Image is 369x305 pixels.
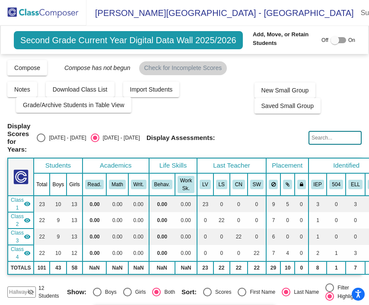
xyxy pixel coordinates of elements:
[327,173,346,196] th: 504 Plan
[11,213,24,228] span: Class 2
[132,288,146,296] div: Girls
[85,180,104,189] button: Read.
[56,64,130,71] span: Compose has not begun
[254,83,316,98] button: New Small Group
[83,261,107,274] td: NaN
[67,173,83,196] th: Girls
[280,261,295,274] td: 10
[346,245,365,261] td: 3
[178,176,194,193] button: Work Sk.
[50,261,67,274] td: 43
[248,229,266,245] td: 0
[128,196,149,212] td: 0.00
[102,288,117,296] div: Boys
[213,173,230,196] th: Leslye Schaben
[128,245,149,261] td: 0.00
[327,229,346,245] td: 0
[266,196,281,212] td: 9
[146,134,215,142] span: Display Assessments:
[24,217,31,224] mat-icon: visibility
[327,245,346,261] td: 1
[309,131,362,145] input: Search...
[149,261,175,274] td: NaN
[348,180,363,189] button: ELL
[67,229,83,245] td: 13
[7,82,37,97] button: Notes
[200,180,210,189] button: LV
[309,261,327,274] td: 8
[253,30,317,47] span: Add, Move, or Retain Students
[181,288,319,296] mat-radio-group: Select an option
[83,245,107,261] td: 0.00
[295,212,309,229] td: 0
[161,288,175,296] div: Both
[248,196,266,212] td: 0
[106,229,128,245] td: 0.00
[67,212,83,229] td: 13
[86,6,354,20] span: [PERSON_NAME][GEOGRAPHIC_DATA] - [GEOGRAPHIC_DATA]
[7,60,47,76] button: Compose
[106,212,128,229] td: 0.00
[266,173,281,196] th: Keep away students
[34,212,50,229] td: 22
[309,196,327,212] td: 3
[67,288,175,296] mat-radio-group: Select an option
[334,292,358,300] div: Highlight
[213,196,230,212] td: 0
[213,261,230,274] td: 22
[175,261,197,274] td: NaN
[175,196,197,212] td: 0.00
[280,245,295,261] td: 4
[309,173,327,196] th: Individualized Education Plan
[14,86,30,93] span: Notes
[266,229,281,245] td: 6
[295,229,309,245] td: 0
[83,196,107,212] td: 0.00
[230,212,248,229] td: 0
[346,173,365,196] th: English Language Learner
[197,245,213,261] td: 0
[197,158,266,173] th: Last Teacher
[230,196,248,212] td: 0
[8,261,34,274] td: TOTALS
[266,261,281,274] td: 29
[321,36,328,44] span: Off
[109,180,125,189] button: Math
[11,196,24,212] span: Class 1
[197,196,213,212] td: 23
[309,229,327,245] td: 1
[261,87,309,94] span: New Small Group
[250,180,264,189] button: SW
[37,133,140,142] mat-radio-group: Select an option
[149,229,175,245] td: 0.00
[346,196,365,212] td: 3
[50,196,67,212] td: 10
[216,180,227,189] button: LS
[295,261,309,274] td: 0
[290,288,319,296] div: Last Name
[34,196,50,212] td: 23
[106,245,128,261] td: 0.00
[230,173,248,196] th: Christin Nielsen
[149,158,197,173] th: Life Skills
[230,261,248,274] td: 22
[106,196,128,212] td: 0.00
[248,261,266,274] td: 22
[213,212,230,229] td: 22
[254,98,321,114] button: Saved Small Group
[280,212,295,229] td: 0
[45,134,86,142] div: [DATE] - [DATE]
[38,284,60,300] span: 12 Students
[24,233,31,240] mat-icon: visibility
[11,229,24,245] span: Class 3
[346,229,365,245] td: 0
[11,245,24,261] span: Class 4
[334,284,349,292] div: Filter
[327,261,346,274] td: 1
[149,245,175,261] td: 0.00
[295,245,309,261] td: 0
[329,180,343,189] button: 504
[8,212,34,229] td: Leslye Schaben - Schaben
[24,250,31,257] mat-icon: visibility
[14,64,40,71] span: Compose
